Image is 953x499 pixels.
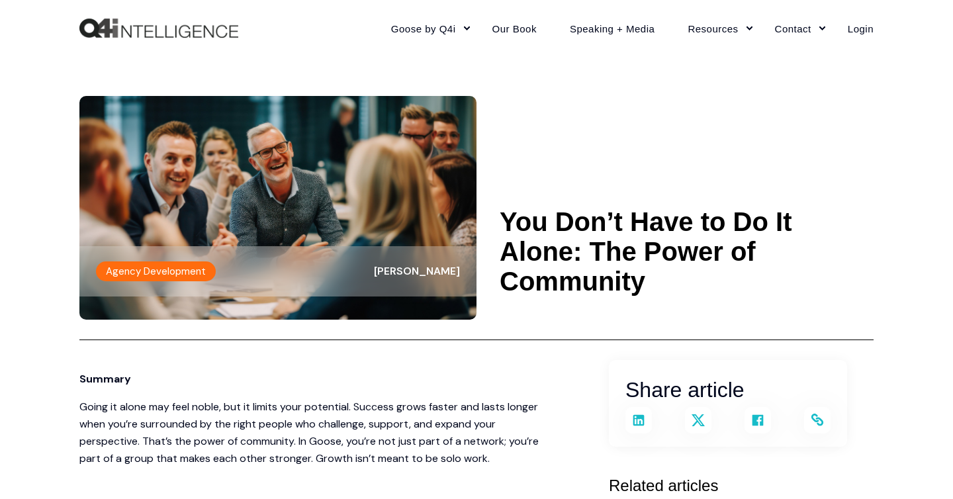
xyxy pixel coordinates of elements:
h1: You Don’t Have to Do It Alone: The Power of Community [500,207,874,296]
a: Back to Home [79,19,238,38]
a: Share on LinkedIn [625,407,652,433]
a: Copy and share the link [804,407,831,433]
label: Agency Development [96,261,216,281]
span: [PERSON_NAME] [374,264,460,278]
p: Going it alone may feel noble, but it limits your potential. Success grows faster and lasts longe... [79,398,556,467]
h3: Related articles [609,473,874,498]
h2: Share article [625,373,831,407]
span: Summary [79,372,131,386]
img: Q4intelligence, LLC logo [79,19,238,38]
img: Community sticking together [79,96,476,320]
a: Share on Facebook [745,407,771,433]
a: Share on X [685,407,711,433]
